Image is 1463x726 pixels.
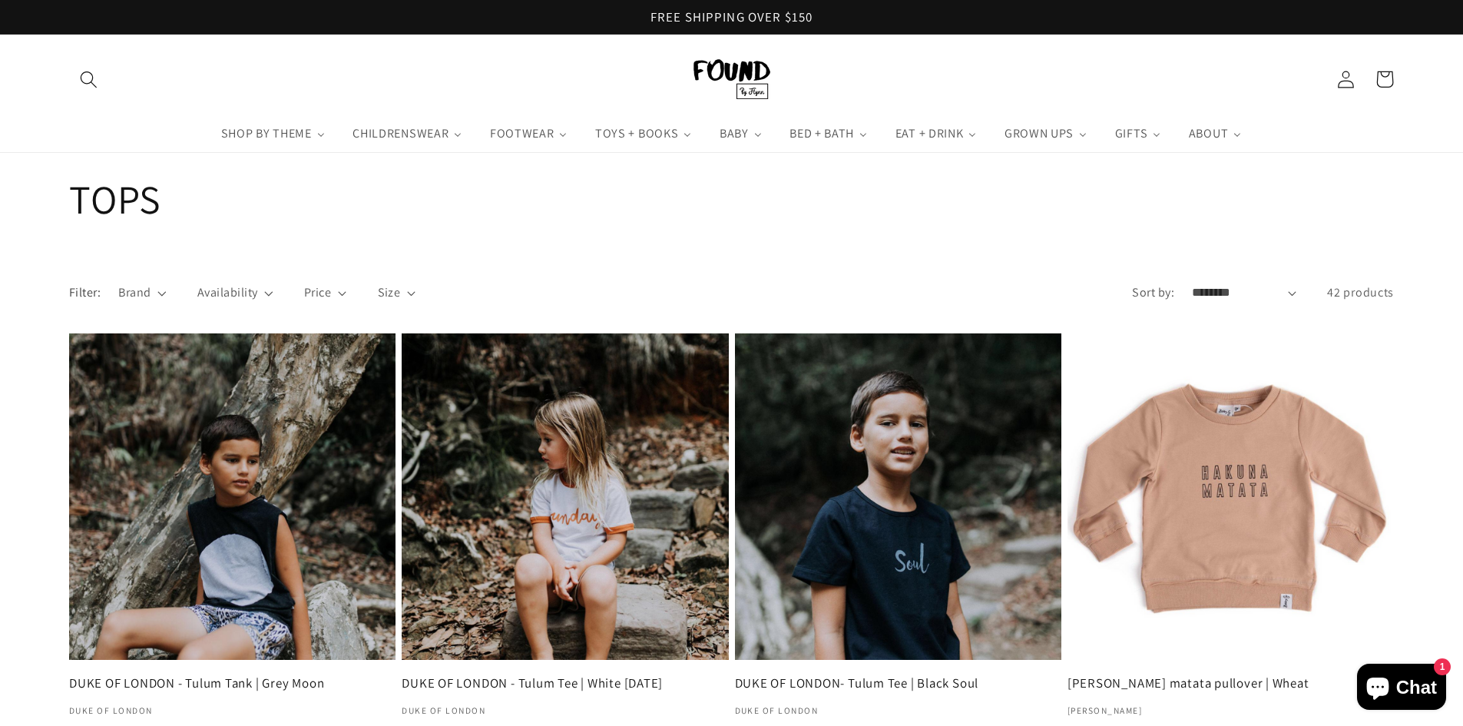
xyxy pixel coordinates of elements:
[1112,126,1149,141] span: GIFTS
[735,675,1061,691] a: DUKE OF LONDON- Tulum Tee | Black Soul
[581,115,706,152] a: TOYS + BOOKS
[197,283,258,301] span: Availability
[378,283,416,301] summary: Size
[991,115,1101,152] a: GROWN UPS
[349,126,450,141] span: CHILDRENSWEAR
[197,283,273,301] summary: Availability
[378,283,401,301] span: Size
[1101,115,1175,152] a: GIFTS
[592,126,680,141] span: TOYS + BOOKS
[218,126,313,141] span: SHOP BY THEME
[706,115,776,152] a: BABY
[1067,675,1394,691] a: [PERSON_NAME] matata pullover | Wheat
[476,115,581,152] a: FOOTWEAR
[304,283,331,301] span: Price
[118,283,166,301] summary: Brand
[786,126,856,141] span: BED + BATH
[1352,664,1451,714] inbox-online-store-chat: Shopify online store chat
[1132,284,1174,300] label: Sort by:
[1001,126,1075,141] span: GROWN UPS
[339,115,477,152] a: CHILDRENSWEAR
[1327,284,1394,300] span: 42 products
[717,126,750,141] span: BABY
[882,115,991,152] a: EAT + DRINK
[892,126,965,141] span: EAT + DRINK
[69,174,1394,225] h1: TOPS
[69,283,101,301] h2: Filter:
[487,126,556,141] span: FOOTWEAR
[1175,115,1256,152] a: ABOUT
[304,283,346,301] summary: Price
[402,675,728,691] a: DUKE OF LONDON - Tulum Tee | White [DATE]
[776,115,882,152] a: BED + BATH
[69,60,108,99] summary: Search
[693,59,770,99] img: FOUND By Flynn logo
[1186,126,1230,141] span: ABOUT
[207,115,339,152] a: SHOP BY THEME
[69,675,396,691] a: DUKE OF LONDON - Tulum Tank | Grey Moon
[118,283,151,301] span: Brand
